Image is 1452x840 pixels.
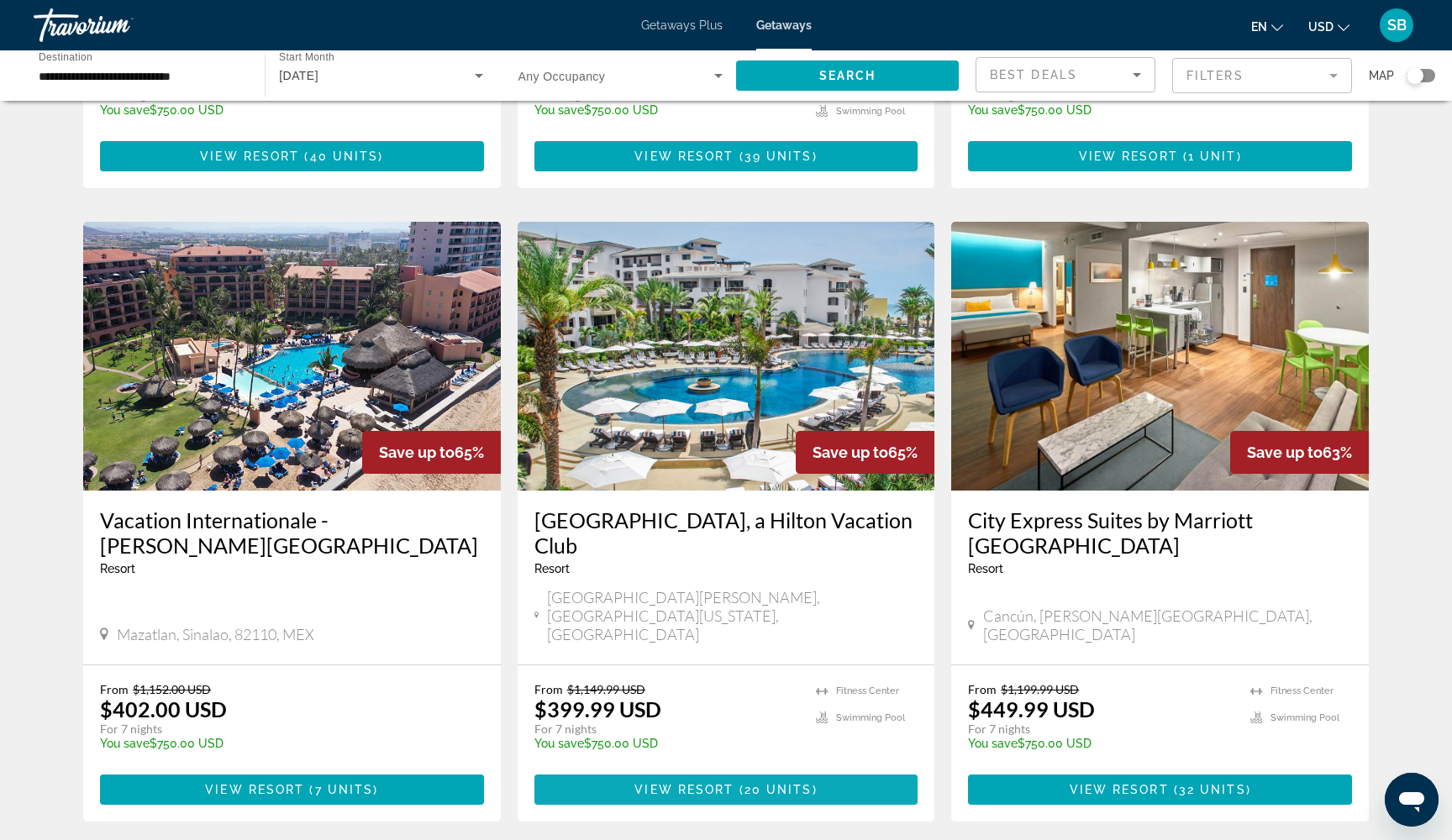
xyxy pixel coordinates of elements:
[83,222,501,491] img: ii_tmz1.jpg
[205,783,304,796] span: View Resort
[990,65,1141,85] mat-select: Sort by
[100,562,135,575] span: Resort
[315,783,374,796] span: 7 units
[534,737,584,750] span: You save
[567,682,645,696] span: $1,149.99 USD
[1251,20,1267,34] span: en
[310,150,379,163] span: 40 units
[1188,150,1237,163] span: 1 unit
[547,588,918,643] span: [GEOGRAPHIC_DATA][PERSON_NAME], [GEOGRAPHIC_DATA][US_STATE], [GEOGRAPHIC_DATA]
[1369,64,1394,87] span: Map
[1079,150,1178,163] span: View Resort
[100,141,484,171] button: View Resort(40 units)
[968,562,1003,575] span: Resort
[279,52,334,63] span: Start Month
[744,783,813,796] span: 20 units
[968,507,1352,558] a: City Express Suites by Marriott [GEOGRAPHIC_DATA]
[534,507,918,558] a: [GEOGRAPHIC_DATA], a Hilton Vacation Club
[736,60,959,91] button: Search
[1308,14,1349,39] button: Change currency
[1070,783,1169,796] span: View Resort
[634,150,734,163] span: View Resort
[796,431,934,474] div: 65%
[968,722,1234,737] p: For 7 nights
[836,685,899,696] span: Fitness Center
[379,444,455,461] span: Save up to
[734,150,817,163] span: ( )
[34,3,202,47] a: Travorium
[534,696,661,722] p: $399.99 USD
[534,141,918,171] button: View Resort(39 units)
[1001,682,1079,696] span: $1,199.99 USD
[1247,444,1323,461] span: Save up to
[534,103,584,117] span: You save
[819,69,876,82] span: Search
[279,69,318,82] span: [DATE]
[133,682,211,696] span: $1,152.00 USD
[299,150,383,163] span: ( )
[1230,431,1369,474] div: 63%
[534,562,570,575] span: Resort
[1179,783,1246,796] span: 32 units
[362,431,501,474] div: 65%
[117,625,314,643] span: Mazatlan, Sinalao, 82110, MEX
[983,606,1352,643] span: Cancún, [PERSON_NAME][GEOGRAPHIC_DATA], [GEOGRAPHIC_DATA]
[534,722,800,737] p: For 7 nights
[634,783,734,796] span: View Resort
[100,103,366,117] p: $750.00 USD
[100,682,129,696] span: From
[951,222,1369,491] img: F873I01X.jpg
[990,68,1077,81] span: Best Deals
[968,696,1095,722] p: $449.99 USD
[968,103,1234,117] p: $750.00 USD
[200,150,299,163] span: View Resort
[836,712,905,723] span: Swimming Pool
[1387,17,1407,34] span: SB
[968,737,1234,750] p: $750.00 USD
[1270,685,1334,696] span: Fitness Center
[1375,8,1418,43] button: User Menu
[744,150,813,163] span: 39 units
[1270,712,1339,723] span: Swimming Pool
[968,774,1352,805] button: View Resort(32 units)
[518,70,606,83] span: Any Occupancy
[1308,20,1334,34] span: USD
[100,737,467,750] p: $750.00 USD
[968,141,1352,171] button: View Resort(1 unit)
[1251,14,1283,39] button: Change language
[836,106,905,117] span: Swimming Pool
[100,696,227,722] p: $402.00 USD
[968,103,1018,117] span: You save
[1172,57,1352,94] button: Filter
[1385,773,1439,827] iframe: Button to launch messaging window
[518,222,935,491] img: RF29E02X.jpg
[100,722,467,737] p: For 7 nights
[100,774,484,805] button: View Resort(7 units)
[534,682,563,696] span: From
[304,783,378,796] span: ( )
[100,737,150,750] span: You save
[534,103,800,117] p: $750.00 USD
[100,507,484,558] a: Vacation Internationale - [PERSON_NAME][GEOGRAPHIC_DATA]
[641,18,723,32] a: Getaways Plus
[756,18,812,32] a: Getaways
[1169,783,1251,796] span: ( )
[39,51,92,62] span: Destination
[1178,150,1242,163] span: ( )
[813,444,888,461] span: Save up to
[734,783,817,796] span: ( )
[534,737,800,750] p: $750.00 USD
[968,737,1018,750] span: You save
[534,774,918,805] button: View Resort(20 units)
[968,682,997,696] span: From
